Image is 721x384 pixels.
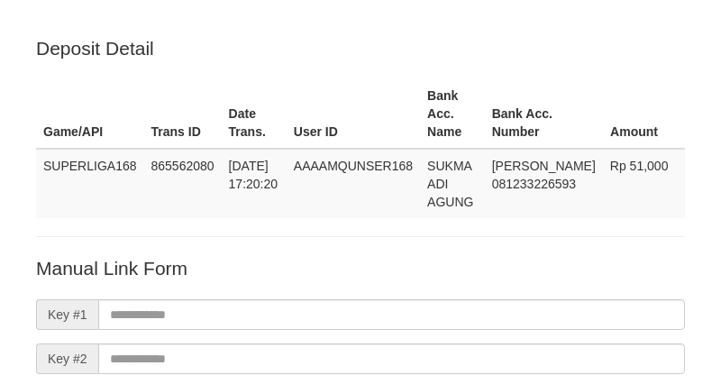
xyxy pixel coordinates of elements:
[36,79,144,149] th: Game/API
[36,299,98,330] span: Key #1
[485,79,603,149] th: Bank Acc. Number
[610,159,669,173] span: Rp 51,000
[603,79,685,149] th: Amount
[144,149,222,218] td: 865562080
[36,149,144,218] td: SUPERLIGA168
[287,79,420,149] th: User ID
[36,35,685,61] p: Deposit Detail
[492,177,576,191] span: Copy 081233226593 to clipboard
[222,79,287,149] th: Date Trans.
[36,255,685,281] p: Manual Link Form
[144,79,222,149] th: Trans ID
[492,159,596,173] span: [PERSON_NAME]
[229,159,278,191] span: [DATE] 17:20:20
[420,79,485,149] th: Bank Acc. Name
[36,343,98,374] span: Key #2
[294,159,413,173] span: AAAAMQUNSER168
[427,159,473,209] span: SUKMA ADI AGUNG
